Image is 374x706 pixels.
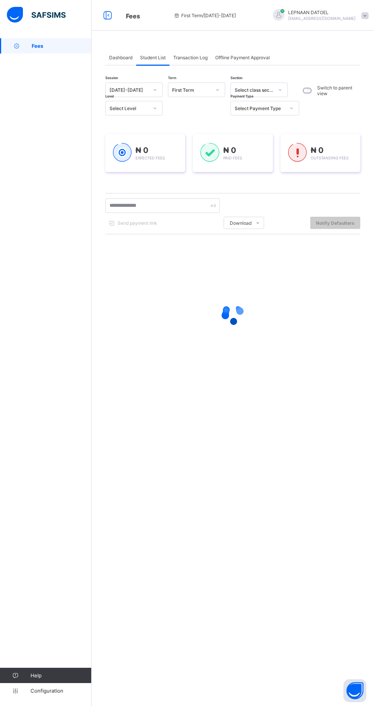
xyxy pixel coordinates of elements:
span: Fees [32,43,92,49]
span: Offline Payment Approval [215,55,270,60]
div: Select Level [110,105,148,111]
div: Select class section [235,87,274,93]
span: ₦ 0 [311,146,324,155]
img: safsims [7,7,66,23]
span: Paid Fees [223,156,242,160]
span: ₦ 0 [223,146,236,155]
div: First Term [172,87,211,93]
span: Fees [126,12,140,20]
span: Notify Defaulters [316,220,355,226]
span: Send payment link [118,220,157,226]
span: ₦ 0 [135,146,148,155]
button: Open asap [343,679,366,702]
span: Section [231,76,242,80]
span: Student List [140,55,166,60]
span: Session [105,76,118,80]
div: [DATE]-[DATE] [110,87,148,93]
span: Download [230,220,251,226]
span: Dashboard [109,55,132,60]
img: paid-1.3eb1404cbcb1d3b736510a26bbfa3ccb.svg [200,143,219,162]
span: Help [31,672,91,678]
span: Expected Fees [135,156,165,160]
span: Term [168,76,176,80]
label: Switch to parent view [317,85,358,96]
span: Level [105,94,114,98]
img: outstanding-1.146d663e52f09953f639664a84e30106.svg [288,143,307,162]
span: session/term information [174,13,236,18]
img: expected-1.03dd87d44185fb6c27cc9b2570c10499.svg [113,143,132,162]
span: LEPNAAN DATOEL [288,10,356,15]
span: Transaction Log [173,55,208,60]
div: Select Payment Type [235,105,285,111]
span: Payment Type [231,94,253,98]
div: LEPNAANDATOEL [265,9,372,22]
span: Outstanding Fees [311,156,348,160]
span: [EMAIL_ADDRESS][DOMAIN_NAME] [288,16,356,21]
span: Configuration [31,688,91,694]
